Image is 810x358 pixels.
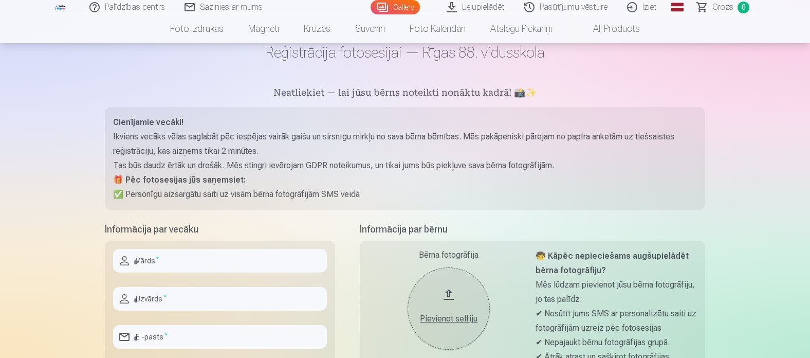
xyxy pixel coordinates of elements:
a: All products [564,14,652,43]
h5: Informācija par bērnu [360,222,705,237]
img: /fa4 [54,4,66,10]
a: Foto kalendāri [397,14,478,43]
a: Magnēti [236,14,291,43]
strong: 🧒 Kāpēc nepieciešams augšupielādēt bērna fotogrāfiju? [536,251,689,275]
p: ✅ Personīgu aizsargātu saiti uz visām bērna fotogrāfijām SMS veidā [113,187,697,202]
strong: 🎁 Pēc fotosesijas jūs saņemsiet: [113,175,246,185]
p: Ikviens vecāks vēlas saglabāt pēc iespējas vairāk gaišu un sirsnīgu mirkļu no sava bērna bērnības... [113,130,697,158]
p: Tas būs daudz ērtāk un drošāk. Mēs stingri ievērojam GDPR noteikumus, un tikai jums būs piekļuve ... [113,158,697,173]
strong: Cienījamie vecāki! [113,117,183,127]
p: Mēs lūdzam pievienot jūsu bērna fotogrāfiju, jo tas palīdz: [536,278,697,307]
h5: Informācija par vecāku [105,222,335,237]
div: Pievienot selfiju [418,313,480,325]
a: Atslēgu piekariņi [478,14,564,43]
a: Krūzes [291,14,343,43]
button: Pievienot selfiju [408,267,490,350]
h1: Reģistrācija fotosesijai — Rīgas 88. vidusskola [105,43,705,62]
p: ✔ Nosūtīt jums SMS ar personalizētu saiti uz fotogrāfijām uzreiz pēc fotosesijas [536,307,697,335]
a: Foto izdrukas [158,14,236,43]
h5: Neatliekiet — lai jūsu bērns noteikti nonāktu kadrā! 📸✨ [105,86,705,101]
div: Bērna fotogrāfija [368,249,529,261]
span: Grozs [712,1,733,13]
p: ✔ Nepajaukt bērnu fotogrāfijas grupā [536,335,697,350]
a: Suvenīri [343,14,397,43]
span: 0 [738,2,749,13]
